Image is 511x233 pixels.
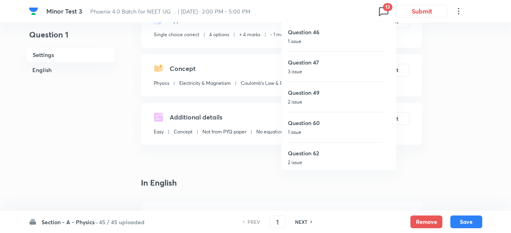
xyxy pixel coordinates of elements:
h6: Question 62 [288,149,384,157]
h6: Question 47 [288,58,384,67]
p: 1 issue [288,38,384,45]
p: 2 issue [288,159,384,166]
p: 2 issue [288,98,384,106]
h6: Question 46 [288,28,384,36]
h6: Question 49 [288,88,384,97]
p: 1 issue [288,129,384,136]
p: 3 issue [288,68,384,75]
h6: Question 60 [288,119,384,127]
